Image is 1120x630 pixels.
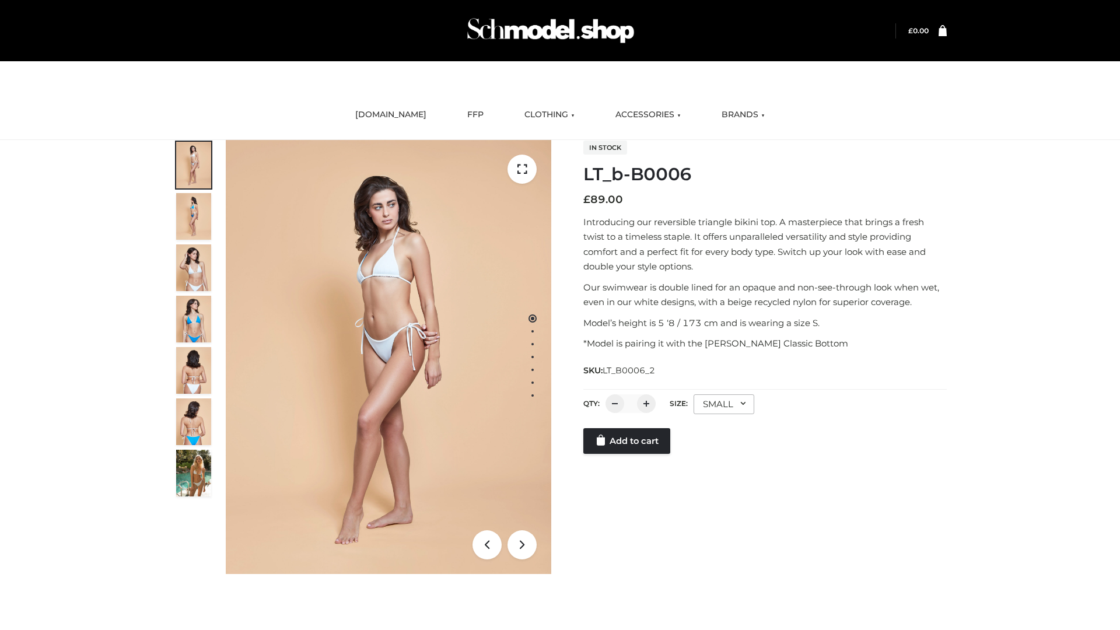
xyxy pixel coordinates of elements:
[176,244,211,291] img: ArielClassicBikiniTop_CloudNine_AzureSky_OW114ECO_3-scaled.jpg
[346,102,435,128] a: [DOMAIN_NAME]
[908,26,929,35] bdi: 0.00
[176,347,211,394] img: ArielClassicBikiniTop_CloudNine_AzureSky_OW114ECO_7-scaled.jpg
[583,280,947,310] p: Our swimwear is double lined for an opaque and non-see-through look when wet, even in our white d...
[583,164,947,185] h1: LT_b-B0006
[583,399,600,408] label: QTY:
[583,428,670,454] a: Add to cart
[176,142,211,188] img: ArielClassicBikiniTop_CloudNine_AzureSky_OW114ECO_1-scaled.jpg
[670,399,688,408] label: Size:
[713,102,773,128] a: BRANDS
[908,26,913,35] span: £
[459,102,492,128] a: FFP
[908,26,929,35] a: £0.00
[516,102,583,128] a: CLOTHING
[583,193,623,206] bdi: 89.00
[463,8,638,54] img: Schmodel Admin 964
[603,365,655,376] span: LT_B0006_2
[583,193,590,206] span: £
[226,140,551,574] img: LT_b-B0006
[607,102,689,128] a: ACCESSORIES
[176,296,211,342] img: ArielClassicBikiniTop_CloudNine_AzureSky_OW114ECO_4-scaled.jpg
[176,193,211,240] img: ArielClassicBikiniTop_CloudNine_AzureSky_OW114ECO_2-scaled.jpg
[583,336,947,351] p: *Model is pairing it with the [PERSON_NAME] Classic Bottom
[583,316,947,331] p: Model’s height is 5 ‘8 / 173 cm and is wearing a size S.
[176,450,211,496] img: Arieltop_CloudNine_AzureSky2.jpg
[583,141,627,155] span: In stock
[583,363,656,377] span: SKU:
[694,394,754,414] div: SMALL
[176,398,211,445] img: ArielClassicBikiniTop_CloudNine_AzureSky_OW114ECO_8-scaled.jpg
[583,215,947,274] p: Introducing our reversible triangle bikini top. A masterpiece that brings a fresh twist to a time...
